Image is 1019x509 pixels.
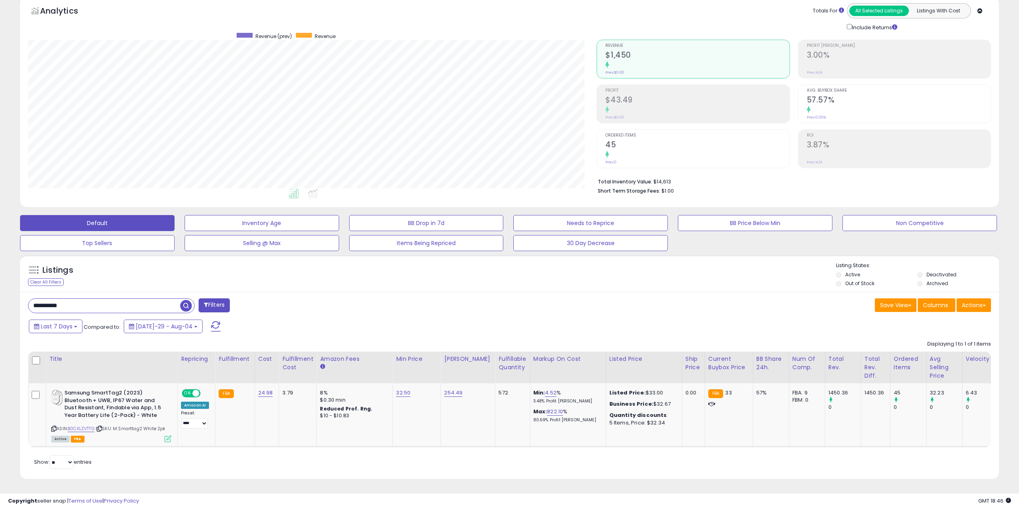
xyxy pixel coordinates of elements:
div: Repricing [181,355,212,363]
b: Short Term Storage Fees: [598,187,660,194]
div: Total Rev. [828,355,858,372]
span: [DATE]-29 - Aug-04 [136,322,193,330]
a: Privacy Policy [104,497,139,505]
div: 572 [498,389,523,396]
span: 2025-08-12 18:46 GMT [978,497,1011,505]
div: Num of Comp. [792,355,822,372]
small: Prev: N/A [807,70,822,75]
strong: Copyright [8,497,37,505]
div: Ordered Items [894,355,923,372]
button: Columns [918,298,955,312]
label: Out of Stock [845,280,874,287]
div: Fulfillment [219,355,251,363]
span: Compared to: [84,323,121,331]
div: 6.43 [966,389,998,396]
button: Selling @ Max [185,235,339,251]
span: ROI [807,133,991,138]
div: Markup on Cost [533,355,603,363]
button: Filters [199,298,230,312]
div: Total Rev. Diff. [864,355,887,380]
b: Listed Price: [609,389,646,396]
button: Top Sellers [20,235,175,251]
div: Title [49,355,174,363]
div: FBA: 9 [792,389,819,396]
span: FBA [71,436,84,443]
a: Terms of Use [68,497,103,505]
small: FBA [708,389,723,398]
small: Amazon Fees. [320,363,325,370]
b: Business Price: [609,400,653,408]
a: B0CKLZVTTG [68,425,94,432]
li: $14,613 [598,176,985,186]
button: BB Price Below Min [678,215,832,231]
h2: 45 [605,140,789,151]
span: | SKU: M Smarttag2 White 2pk [96,425,166,432]
div: Min Price [396,355,437,363]
div: $33.00 [609,389,676,396]
p: Listing States: [836,262,999,270]
button: [DATE]-29 - Aug-04 [124,320,203,333]
b: Max: [533,408,547,415]
div: Preset: [181,410,209,429]
small: FBA [219,389,233,398]
div: % [533,408,600,423]
h5: Listings [42,265,73,276]
div: 1450.36 [864,389,884,396]
span: All listings currently available for purchase on Amazon [51,436,70,443]
b: Samsung SmartTag2 (2023) Bluetooth + UWB, IP67 Water and Dust Resistant, Findable via App, 1.5 Ye... [64,389,162,421]
label: Archived [927,280,948,287]
p: 80.69% Profit [PERSON_NAME] [533,417,600,423]
div: Fulfillable Quantity [498,355,526,372]
div: Displaying 1 to 1 of 1 items [927,340,991,348]
a: 24.98 [258,389,273,397]
div: 1450.36 [828,389,861,396]
small: Prev: N/A [807,160,822,165]
div: 0.00 [685,389,699,396]
div: Clear All Filters [28,278,64,286]
div: Cost [258,355,276,363]
button: Default [20,215,175,231]
div: BB Share 24h. [756,355,786,372]
span: ON [183,390,193,397]
b: Total Inventory Value: [598,178,652,185]
div: 5 Items, Price: $32.34 [609,419,676,427]
span: Revenue (prev) [255,33,292,40]
button: Inventory Age [185,215,339,231]
span: OFF [199,390,212,397]
span: Profit [605,89,789,93]
div: Ship Price [685,355,701,372]
label: Active [845,271,860,278]
span: $1.00 [661,187,674,195]
span: Columns [923,301,948,309]
button: All Selected Listings [849,6,909,16]
div: 0 [930,404,962,411]
button: BB Drop in 7d [349,215,504,231]
h5: Analytics [40,5,94,18]
h2: 3.00% [807,50,991,61]
b: Reduced Prof. Rng. [320,405,372,412]
div: Avg Selling Price [930,355,959,380]
div: Current Buybox Price [708,355,750,372]
div: 3.79 [282,389,310,396]
div: $32.67 [609,400,676,408]
div: Velocity [966,355,995,363]
b: Min: [533,389,545,396]
span: Revenue [605,44,789,48]
div: FBM: 0 [792,396,819,404]
span: Avg. Buybox Share [807,89,991,93]
small: Prev: 0.00% [807,115,826,120]
h2: $43.49 [605,95,789,106]
button: Save View [875,298,916,312]
button: 30 Day Decrease [513,235,668,251]
button: Items Being Repriced [349,235,504,251]
label: Deactivated [927,271,957,278]
img: 31fNxLq24aL._SL40_.jpg [51,389,62,405]
button: Non Competitive [842,215,997,231]
button: Last 7 Days [29,320,82,333]
div: 0 [894,404,926,411]
div: Amazon Fees [320,355,389,363]
div: $10 - $10.83 [320,412,386,419]
div: ASIN: [51,389,171,441]
span: 33 [725,389,732,396]
small: Prev: 0 [605,160,617,165]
